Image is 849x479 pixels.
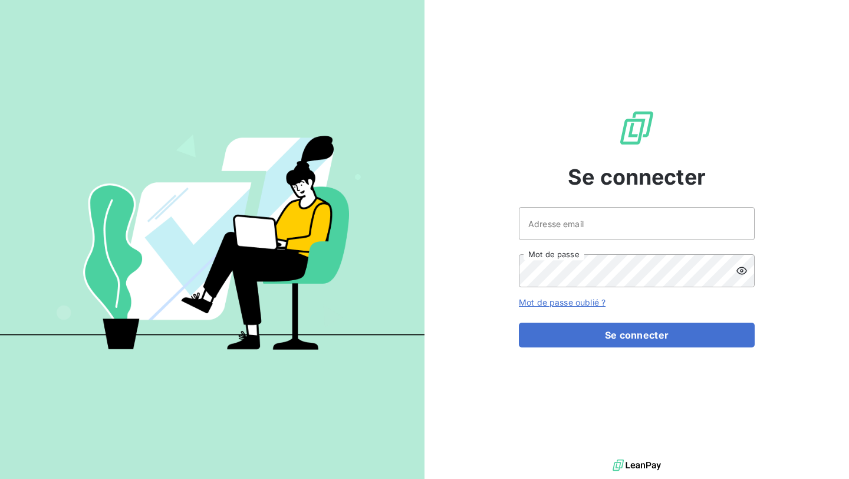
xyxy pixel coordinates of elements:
[519,323,755,347] button: Se connecter
[613,457,661,474] img: logo
[519,207,755,240] input: placeholder
[618,109,656,147] img: Logo LeanPay
[519,297,606,307] a: Mot de passe oublié ?
[568,161,706,193] span: Se connecter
